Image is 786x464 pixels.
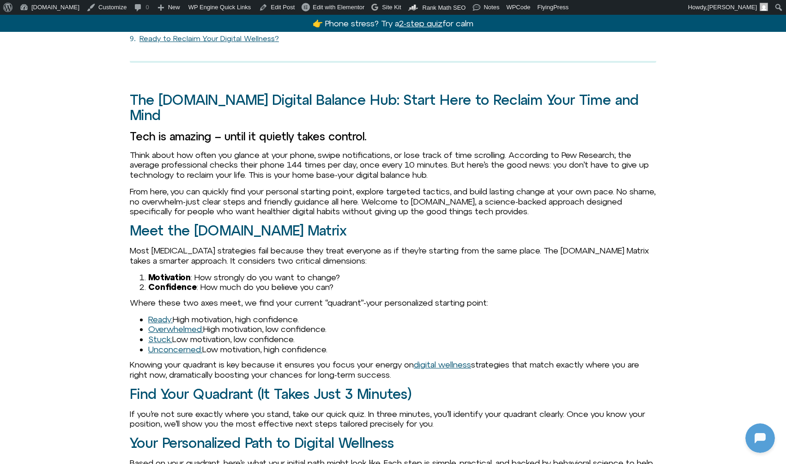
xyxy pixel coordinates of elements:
[130,386,656,402] h2: Find Your Quadrant (It Takes Just 3 Minutes)
[169,78,175,90] p: hi
[161,4,177,20] svg: Close Chatbot Button
[2,167,15,180] img: N5FCcHC.png
[148,334,656,344] li: Low motivation, low confidence.
[414,360,471,369] a: digital wellness
[80,55,105,66] p: [DATE]
[139,34,279,43] a: Ready to Reclaim Your Digital Wellness?
[313,18,473,28] a: 👉 Phone stress? Try a2-step quizfor calm
[745,423,775,453] iframe: Botpress
[130,223,656,238] h2: Meet the [DOMAIN_NAME] Matrix
[130,298,656,308] p: Where these two axes meet, we find your current “quadrant”-your personalized starting point:
[130,92,656,123] h2: The [DOMAIN_NAME] Digital Balance Hub: Start Here to Reclaim Your Time and Mind
[27,6,142,18] h2: [DOMAIN_NAME]
[2,2,182,22] button: Expand Header Button
[2,118,15,131] img: N5FCcHC.png
[148,282,197,292] strong: Confidence
[148,344,656,355] li: Low motivation, high confidence.
[313,4,364,11] span: Edit with Elementor
[130,130,656,142] h3: Tech is amazing – until it quietly takes control.
[148,314,656,325] li: High motivation, high confidence.
[148,272,191,282] strong: Motivation
[148,334,172,344] a: Stuck:
[8,5,23,19] img: N5FCcHC.png
[382,4,401,11] span: Site Kit
[148,324,203,334] a: Overwhelmed:
[26,105,165,127] p: Hey — I’m [DOMAIN_NAME], your balance coach. Thanks for being here.
[145,4,161,20] svg: Restart Conversation Button
[148,282,656,292] li: : How much do you believe you can?
[148,344,202,354] a: Unconcerned:
[26,143,165,176] p: Got it — share your email so I can pick up where we left off or start the quiz with you.
[148,324,656,334] li: High motivation, low confidence.
[26,192,165,225] p: Got it — share your email so I can pick up where we left off or start the quiz with you.
[130,360,656,380] p: Knowing your quadrant is key because it ensures you focus your energy on strategies that match ex...
[2,216,15,229] img: N5FCcHC.png
[423,4,466,11] span: Rank Math SEO
[130,246,656,265] p: Most [MEDICAL_DATA] strategies fail because they treat everyone as if they’re starting from the s...
[130,435,656,451] h2: Your Personalized Path to Digital Wellness
[26,241,165,274] p: I notice you stepped away — that’s totally okay. Come back when you’re ready, I’m here to help.
[148,272,656,283] li: : How strongly do you want to change?
[130,409,656,429] p: If you’re not sure exactly where you stand, take our quick quiz. In three minutes, you’ll identif...
[2,265,15,278] img: N5FCcHC.png
[148,314,173,324] a: Ready:
[130,187,656,217] p: From here, you can quickly find your personal starting point, explore targeted tactics, and build...
[16,297,143,307] textarea: Message Input
[130,150,656,180] p: Think about how often you glance at your phone, swipe notifications, or lose track of time scroll...
[399,18,442,28] u: 2-step quiz
[707,4,757,11] span: [PERSON_NAME]
[158,295,173,309] svg: Voice Input Button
